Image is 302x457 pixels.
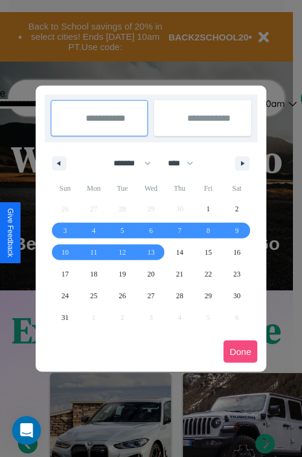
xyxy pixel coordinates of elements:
span: 10 [62,241,69,263]
button: 26 [108,285,137,307]
button: 31 [51,307,79,328]
button: 22 [194,263,222,285]
button: 13 [137,241,165,263]
span: 12 [119,241,126,263]
span: 16 [233,241,240,263]
button: 19 [108,263,137,285]
span: 20 [147,263,155,285]
button: 11 [79,241,108,263]
span: 18 [90,263,97,285]
button: 18 [79,263,108,285]
span: 19 [119,263,126,285]
button: 17 [51,263,79,285]
button: 5 [108,220,137,241]
button: 21 [165,263,194,285]
button: 12 [108,241,137,263]
span: 22 [205,263,212,285]
span: 25 [90,285,97,307]
button: 27 [137,285,165,307]
span: 11 [90,241,97,263]
span: Sat [223,179,251,198]
span: Thu [165,179,194,198]
button: 16 [223,241,251,263]
span: Mon [79,179,108,198]
span: 27 [147,285,155,307]
span: 8 [207,220,210,241]
span: 2 [235,198,239,220]
div: Give Feedback [6,208,14,257]
button: 7 [165,220,194,241]
iframe: Intercom live chat [12,416,41,445]
button: 9 [223,220,251,241]
button: 3 [51,220,79,241]
span: 24 [62,285,69,307]
button: 4 [79,220,108,241]
button: 14 [165,241,194,263]
span: 3 [63,220,67,241]
button: 29 [194,285,222,307]
span: 6 [149,220,153,241]
button: 28 [165,285,194,307]
span: 1 [207,198,210,220]
button: 15 [194,241,222,263]
button: 6 [137,220,165,241]
button: 23 [223,263,251,285]
button: Done [223,340,257,363]
span: Fri [194,179,222,198]
span: 14 [176,241,183,263]
span: Tue [108,179,137,198]
span: 15 [205,241,212,263]
span: 9 [235,220,239,241]
button: 24 [51,285,79,307]
span: 31 [62,307,69,328]
span: 21 [176,263,183,285]
span: 29 [205,285,212,307]
span: 28 [176,285,183,307]
button: 10 [51,241,79,263]
button: 25 [79,285,108,307]
button: 20 [137,263,165,285]
span: 5 [121,220,124,241]
span: 13 [147,241,155,263]
span: 30 [233,285,240,307]
button: 8 [194,220,222,241]
span: 4 [92,220,95,241]
span: 7 [178,220,181,241]
span: 17 [62,263,69,285]
span: 26 [119,285,126,307]
button: 2 [223,198,251,220]
button: 30 [223,285,251,307]
span: Sun [51,179,79,198]
button: 1 [194,198,222,220]
span: Wed [137,179,165,198]
span: 23 [233,263,240,285]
